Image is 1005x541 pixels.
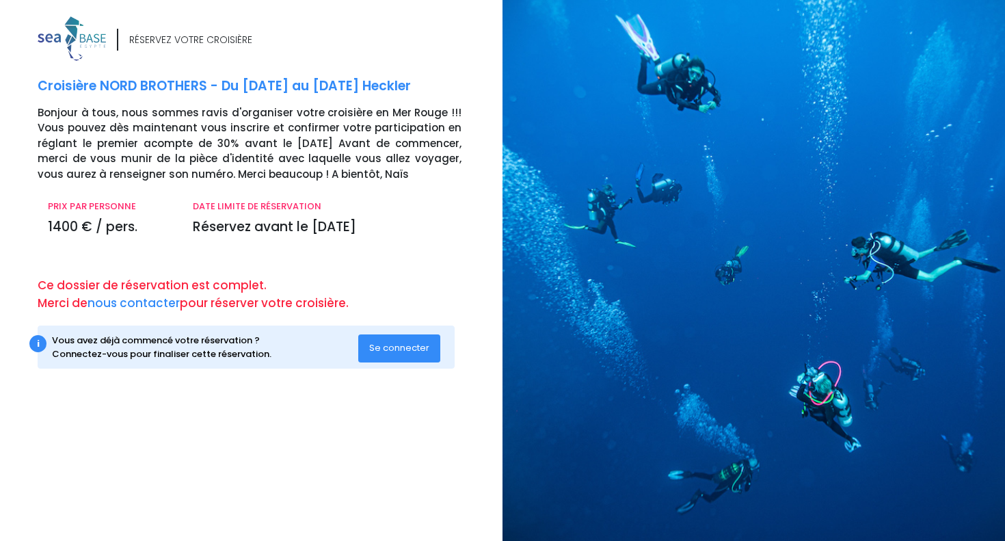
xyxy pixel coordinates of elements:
[193,217,461,237] p: Réservez avant le [DATE]
[88,295,180,311] a: nous contacter
[48,200,172,213] p: PRIX PAR PERSONNE
[129,33,252,47] div: RÉSERVEZ VOTRE CROISIÈRE
[38,77,492,96] p: Croisière NORD BROTHERS - Du [DATE] au [DATE] Heckler
[38,105,492,183] p: Bonjour à tous, nous sommes ravis d'organiser votre croisière en Mer Rouge !!! Vous pouvez dès ma...
[48,217,172,237] p: 1400 € / pers.
[369,341,429,354] span: Se connecter
[29,335,46,352] div: i
[358,334,440,362] button: Se connecter
[38,16,106,61] img: logo_color1.png
[52,334,359,360] div: Vous avez déjà commencé votre réservation ? Connectez-vous pour finaliser cette réservation.
[358,342,440,354] a: Se connecter
[38,277,492,312] p: Ce dossier de réservation est complet. Merci de pour réserver votre croisière.
[193,200,461,213] p: DATE LIMITE DE RÉSERVATION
